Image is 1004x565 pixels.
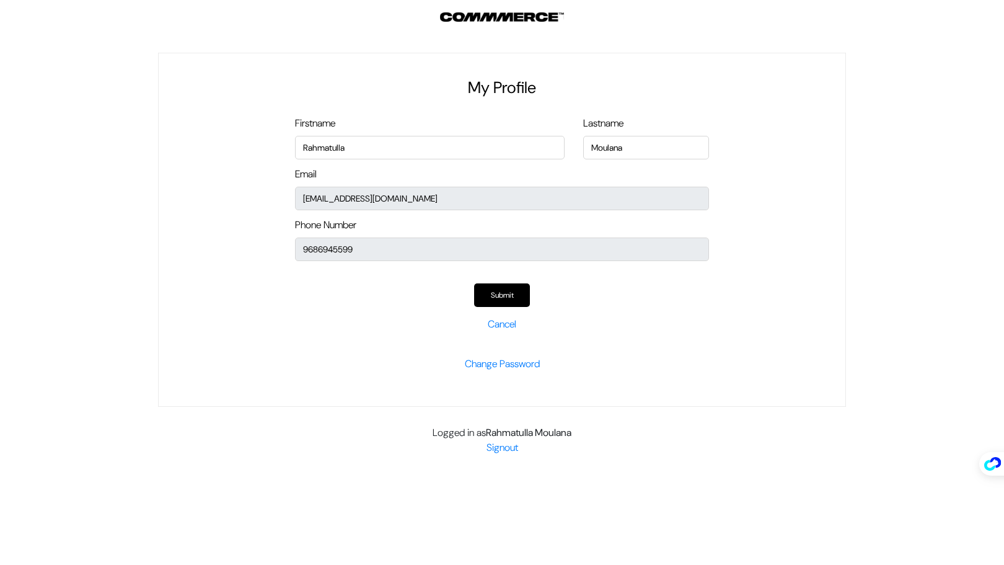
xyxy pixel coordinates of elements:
label: Firstname [295,116,335,131]
button: Submit [474,283,530,307]
img: Outdocart [440,12,564,22]
input: Phone Number [295,238,709,261]
label: Email [295,167,317,182]
h2: My Profile [295,78,709,97]
input: First Name [295,136,565,159]
input: First Name [583,136,709,159]
input: Email [295,187,709,210]
a: Cancel [488,318,516,331]
label: Phone Number [295,218,356,233]
label: Lastname [583,116,623,131]
a: Change Password [465,357,540,370]
a: Signout [487,441,518,454]
b: Rahmatulla Moulana [486,426,571,439]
